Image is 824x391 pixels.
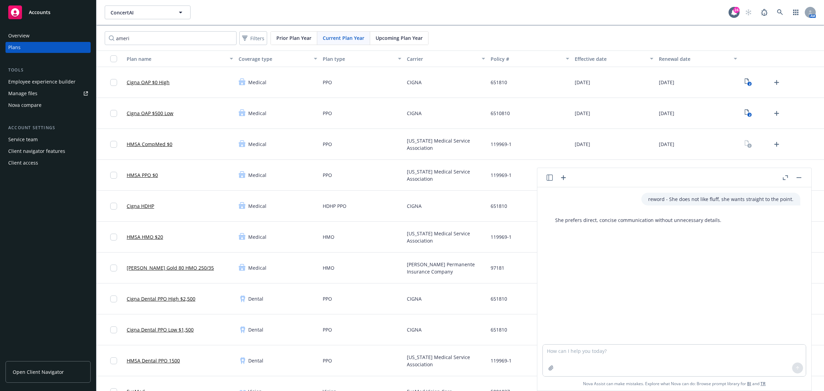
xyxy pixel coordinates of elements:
[127,202,154,210] a: Cigna HDHP
[407,230,485,244] span: [US_STATE] Medical Service Association
[127,233,163,241] a: HMSA HMO $20
[110,357,117,364] input: Toggle Row Selected
[555,216,721,224] p: She prefers direct, concise communication without unnecessary details.
[656,51,740,67] button: Renewal date
[491,295,507,302] span: 651810
[748,113,750,117] text: 2
[110,110,117,117] input: Toggle Row Selected
[773,5,787,19] a: Search
[407,110,422,117] span: CIGNA
[323,55,394,63] div: Plan type
[248,295,263,302] span: Dental
[5,67,91,74] div: Tools
[575,141,590,148] span: [DATE]
[659,141,674,148] span: [DATE]
[733,7,740,13] div: 24
[5,3,91,22] a: Accounts
[491,141,512,148] span: 119969-1
[127,141,172,148] a: HMSA CompMed $0
[488,51,572,67] button: Policy #
[110,265,117,271] input: Toggle Row Selected
[8,42,21,53] div: Plans
[105,5,191,19] button: ConcertAI
[491,202,507,210] span: 651810
[127,55,226,63] div: Plan name
[743,108,754,119] a: View Plan Documents
[5,100,91,111] a: Nova compare
[8,88,37,99] div: Manage files
[323,357,332,364] span: PPO
[572,51,656,67] button: Effective date
[757,5,771,19] a: Report a Bug
[575,79,590,86] span: [DATE]
[111,9,170,16] span: ConcertAI
[127,264,214,271] a: [PERSON_NAME] Gold 80 HMO 250/35
[248,110,266,117] span: Medical
[8,30,30,41] div: Overview
[323,295,332,302] span: PPO
[248,326,263,333] span: Dental
[8,134,38,145] div: Service team
[407,261,485,275] span: [PERSON_NAME] Permanente Insurance Company
[248,171,266,179] span: Medical
[323,34,364,42] span: Current Plan Year
[491,233,512,241] span: 119969-1
[5,134,91,145] a: Service team
[748,82,750,86] text: 2
[248,233,266,241] span: Medical
[491,171,512,179] span: 119969-1
[239,31,267,45] button: Filters
[575,110,590,117] span: [DATE]
[407,202,422,210] span: CIGNA
[659,79,674,86] span: [DATE]
[8,76,76,87] div: Employee experience builder
[407,79,422,86] span: CIGNA
[241,33,266,43] span: Filters
[13,368,64,376] span: Open Client Navigator
[323,326,332,333] span: PPO
[407,354,485,368] span: [US_STATE] Medical Service Association
[110,55,117,62] input: Select all
[747,381,751,387] a: BI
[8,100,42,111] div: Nova compare
[127,295,195,302] a: Cigna Dental PPO High $2,500
[8,157,38,168] div: Client access
[8,146,65,157] div: Client navigator features
[491,110,510,117] span: 6510810
[127,79,170,86] a: Cigna OAP $0 High
[491,55,562,63] div: Policy #
[127,326,194,333] a: Cigna Dental PPO Low $1,500
[248,141,266,148] span: Medical
[5,88,91,99] a: Manage files
[323,233,334,241] span: HMO
[127,357,180,364] a: HMSA Dental PPO 1500
[743,77,754,88] a: View Plan Documents
[648,195,793,203] p: reword - She does not like fluff, she wants straight to the point.
[575,55,646,63] div: Effective date
[376,34,423,42] span: Upcoming Plan Year
[743,139,754,150] a: View Plan Documents
[127,171,158,179] a: HMSA PPO $0
[407,326,422,333] span: CIGNA
[5,76,91,87] a: Employee experience builder
[407,137,485,152] span: [US_STATE] Medical Service Association
[323,264,334,271] span: HMO
[5,146,91,157] a: Client navigator features
[5,42,91,53] a: Plans
[5,30,91,41] a: Overview
[127,110,173,117] a: Cigna OAP $500 Low
[29,10,50,15] span: Accounts
[323,110,332,117] span: PPO
[248,79,266,86] span: Medical
[407,295,422,302] span: CIGNA
[404,51,488,67] button: Carrier
[659,110,674,117] span: [DATE]
[771,139,782,150] a: Upload Plan Documents
[276,34,311,42] span: Prior Plan Year
[789,5,803,19] a: Switch app
[760,381,766,387] a: TR
[5,157,91,168] a: Client access
[323,202,346,210] span: HDHP PPO
[491,264,504,271] span: 97181
[323,171,332,179] span: PPO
